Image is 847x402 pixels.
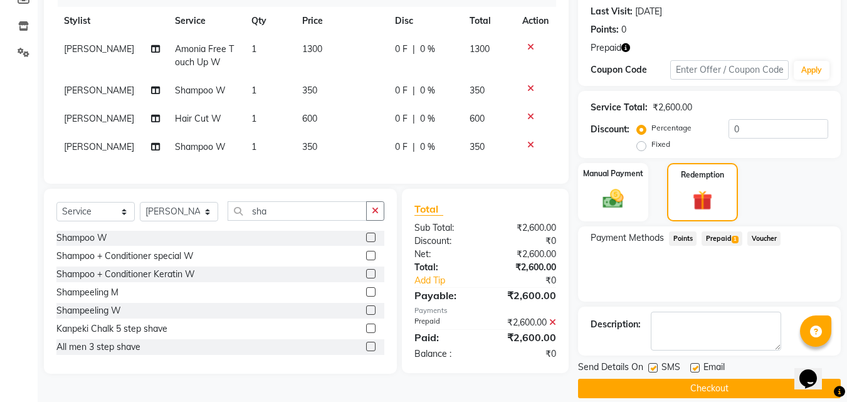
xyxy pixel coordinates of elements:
div: Net: [405,248,485,261]
th: Total [462,7,515,35]
span: [PERSON_NAME] [64,141,134,152]
span: 1300 [302,43,322,55]
span: Prepaid [591,41,621,55]
div: ₹2,600.00 [485,221,566,235]
div: ₹2,600.00 [485,248,566,261]
div: ₹0 [499,274,566,287]
div: Payable: [405,288,485,303]
button: Checkout [578,379,841,398]
span: Shampoo W [175,85,226,96]
th: Action [515,7,556,35]
span: Email [703,361,725,376]
div: Shampeeling W [56,304,121,317]
span: 0 F [395,84,408,97]
span: 0 % [420,112,435,125]
div: ₹0 [485,235,566,248]
div: ₹2,600.00 [485,316,566,329]
span: 1 [251,85,256,96]
div: ₹2,600.00 [485,288,566,303]
img: _gift.svg [687,188,718,213]
div: ₹2,600.00 [485,261,566,274]
span: Shampoo W [175,141,226,152]
label: Redemption [681,169,724,181]
div: 0 [621,23,626,36]
div: Service Total: [591,101,648,114]
div: ₹2,600.00 [653,101,692,114]
span: Hair Cut W [175,113,221,124]
div: Balance : [405,347,485,361]
span: [PERSON_NAME] [64,43,134,55]
div: Shampeeling M [56,286,118,299]
th: Price [295,7,387,35]
label: Manual Payment [583,168,643,179]
div: Paid: [405,330,485,345]
div: Description: [591,318,641,331]
div: Discount: [591,123,629,136]
div: ₹2,600.00 [485,330,566,345]
span: | [413,84,415,97]
span: 1 [251,141,256,152]
th: Disc [387,7,462,35]
div: Payments [414,305,556,316]
span: [PERSON_NAME] [64,113,134,124]
label: Percentage [651,122,692,134]
input: Search or Scan [228,201,367,221]
span: 1 [251,43,256,55]
span: Total [414,203,443,216]
span: 0 % [420,140,435,154]
th: Stylist [56,7,167,35]
span: Voucher [747,231,781,246]
span: Prepaid [702,231,742,246]
div: Last Visit: [591,5,633,18]
div: Points: [591,23,619,36]
span: | [413,43,415,56]
div: Shampoo + Conditioner Keratin W [56,268,195,281]
span: 0 F [395,140,408,154]
a: Add Tip [405,274,498,287]
span: Send Details On [578,361,643,376]
span: [PERSON_NAME] [64,85,134,96]
iframe: chat widget [794,352,834,389]
div: Total: [405,261,485,274]
div: Shampoo W [56,231,107,245]
span: 1 [732,236,739,243]
span: | [413,112,415,125]
span: 600 [302,113,317,124]
button: Apply [794,61,829,80]
div: Prepaid [405,316,485,329]
div: ₹0 [485,347,566,361]
span: 0 % [420,43,435,56]
span: SMS [661,361,680,376]
th: Service [167,7,244,35]
span: 350 [302,85,317,96]
th: Qty [244,7,295,35]
span: | [413,140,415,154]
label: Fixed [651,139,670,150]
div: All men 3 step shave [56,341,140,354]
input: Enter Offer / Coupon Code [670,60,789,80]
div: Discount: [405,235,485,248]
span: 350 [470,85,485,96]
span: 0 % [420,84,435,97]
div: Sub Total: [405,221,485,235]
div: Kanpeki Chalk 5 step shave [56,322,167,336]
span: 350 [470,141,485,152]
span: Points [669,231,697,246]
span: 350 [302,141,317,152]
span: 1 [251,113,256,124]
span: 1300 [470,43,490,55]
span: 0 F [395,43,408,56]
span: 0 F [395,112,408,125]
img: _cash.svg [596,187,630,211]
div: Shampoo + Conditioner special W [56,250,194,263]
span: 600 [470,113,485,124]
span: Amonia Free Touch Up W [175,43,234,68]
div: [DATE] [635,5,662,18]
div: Coupon Code [591,63,670,77]
span: Payment Methods [591,231,664,245]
